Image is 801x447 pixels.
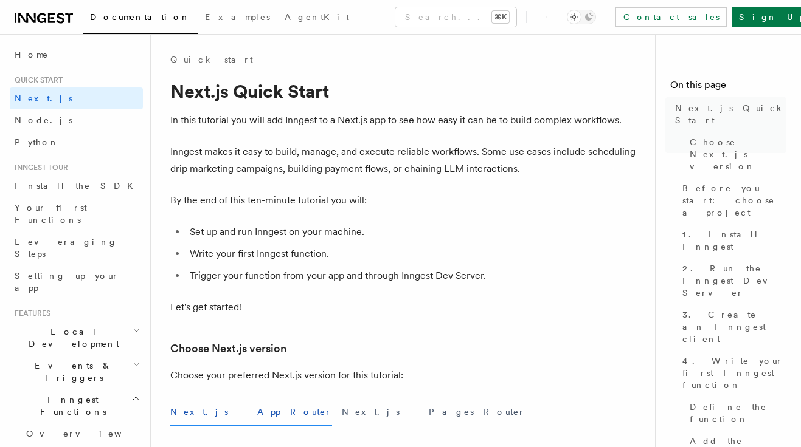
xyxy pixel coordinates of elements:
[690,401,786,425] span: Define the function
[186,267,645,284] li: Trigger your function from your app and through Inngest Dev Server.
[15,203,87,225] span: Your first Functions
[10,75,63,85] span: Quick start
[682,355,786,391] span: 4. Write your first Inngest function
[10,309,50,318] span: Features
[395,7,516,27] button: Search...⌘K
[10,109,143,131] a: Node.js
[10,131,143,153] a: Python
[186,223,645,241] li: Set up and run Inngest on your machine.
[170,53,253,66] a: Quick start
[15,94,72,103] span: Next.js
[285,12,349,22] span: AgentKit
[10,389,143,423] button: Inngest Functions
[678,304,786,350] a: 3. Create an Inngest client
[10,175,143,197] a: Install the SDK
[10,231,143,265] a: Leveraging Steps
[682,309,786,345] span: 3. Create an Inngest client
[90,12,190,22] span: Documentation
[10,394,131,418] span: Inngest Functions
[83,4,198,34] a: Documentation
[21,423,143,445] a: Overview
[685,396,786,430] a: Define the function
[615,7,727,27] a: Contact sales
[186,245,645,262] li: Write your first Inngest function.
[690,136,786,172] span: Choose Next.js version
[277,4,356,33] a: AgentKit
[170,398,332,426] button: Next.js - App Router
[170,143,645,177] p: Inngest makes it easy to build, manage, and execute reliable workflows. Some use cases include sc...
[170,340,286,357] a: Choose Next.js version
[15,181,140,191] span: Install the SDK
[10,163,68,172] span: Inngest tour
[682,182,786,219] span: Before you start: choose a project
[170,112,645,129] p: In this tutorial you will add Inngest to a Next.js app to see how easy it can be to build complex...
[670,78,786,97] h4: On this page
[26,429,151,438] span: Overview
[170,80,645,102] h1: Next.js Quick Start
[678,177,786,223] a: Before you start: choose a project
[10,44,143,66] a: Home
[15,49,49,61] span: Home
[678,258,786,304] a: 2. Run the Inngest Dev Server
[682,262,786,299] span: 2. Run the Inngest Dev Server
[198,4,277,33] a: Examples
[675,102,786,126] span: Next.js Quick Start
[678,223,786,258] a: 1. Install Inngest
[170,299,645,316] p: Let's get started!
[682,228,786,253] span: 1. Install Inngest
[10,197,143,231] a: Your first Functions
[685,131,786,177] a: Choose Next.js version
[492,11,509,23] kbd: ⌘K
[15,237,117,259] span: Leveraging Steps
[15,137,59,147] span: Python
[170,192,645,209] p: By the end of this ten-minute tutorial you will:
[10,360,133,384] span: Events & Triggers
[678,350,786,396] a: 4. Write your first Inngest function
[15,271,119,293] span: Setting up your app
[205,12,270,22] span: Examples
[10,87,143,109] a: Next.js
[567,10,596,24] button: Toggle dark mode
[10,326,133,350] span: Local Development
[10,321,143,355] button: Local Development
[170,367,645,384] p: Choose your preferred Next.js version for this tutorial:
[10,265,143,299] a: Setting up your app
[670,97,786,131] a: Next.js Quick Start
[342,398,525,426] button: Next.js - Pages Router
[10,355,143,389] button: Events & Triggers
[15,115,72,125] span: Node.js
